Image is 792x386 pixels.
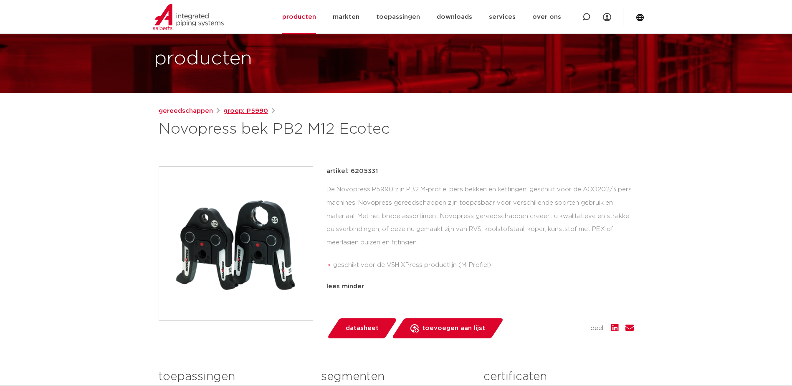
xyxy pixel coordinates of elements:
a: groep: P5990 [223,106,268,116]
h3: certificaten [483,368,633,385]
span: datasheet [346,322,379,335]
a: gereedschappen [159,106,213,116]
span: toevoegen aan lijst [422,322,485,335]
h1: producten [154,46,252,72]
a: datasheet [326,318,397,338]
p: artikel: 6205331 [326,166,378,176]
div: De Novopress P5990 zijn PB2 M-profiel pers bekken en kettingen, geschikt voor de ACO202/3 pers ma... [326,183,634,275]
span: deel: [590,323,605,333]
h3: segmenten [321,368,471,385]
h3: toepassingen [159,368,309,385]
div: lees minder [326,282,634,292]
li: geschikt voor de VSH XPress productlijn (M-Profiel) [333,259,634,272]
h1: Novopress bek PB2 M12 Ecotec [159,119,472,140]
img: Product Image for Novopress bek PB2 M12 Ecotec [159,167,313,320]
